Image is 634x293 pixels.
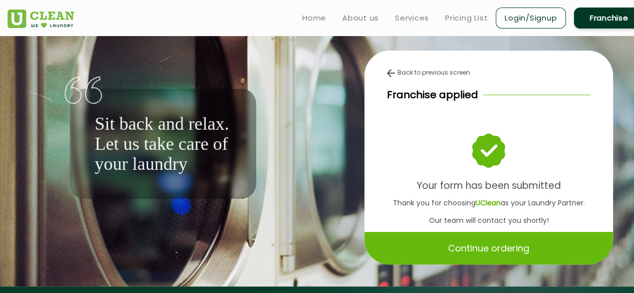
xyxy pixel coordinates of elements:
img: back-arrow.svg [387,69,395,77]
a: Pricing List [445,12,488,24]
b: Your form has been submitted [416,179,561,192]
p: Continue ordering [448,239,529,257]
p: Franchise applied [387,87,478,102]
a: About us [342,12,379,24]
a: Services [395,12,429,24]
a: Login/Signup [496,8,566,29]
b: UClean [476,198,501,208]
img: quote-img [65,76,102,104]
div: Back to previous screen [387,68,590,77]
p: Thank you for choosing as your Laundry Partner. Our team will contact you shortly! Thank You [387,194,590,247]
a: Home [302,12,326,24]
img: UClean Laundry and Dry Cleaning [8,10,74,28]
p: Sit back and relax. Let us take care of your laundry [95,114,231,174]
img: success [473,134,505,168]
